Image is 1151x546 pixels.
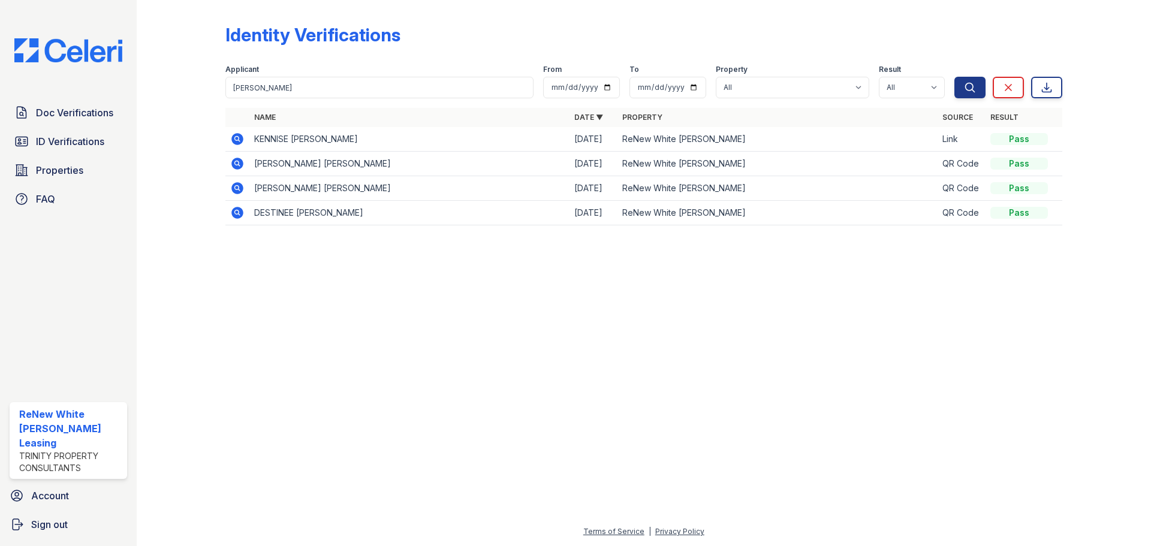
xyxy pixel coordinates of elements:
[10,129,127,153] a: ID Verifications
[36,134,104,149] span: ID Verifications
[938,176,986,201] td: QR Code
[225,65,259,74] label: Applicant
[716,65,748,74] label: Property
[938,201,986,225] td: QR Code
[249,152,570,176] td: [PERSON_NAME] [PERSON_NAME]
[942,113,973,122] a: Source
[617,152,938,176] td: ReNew White [PERSON_NAME]
[622,113,662,122] a: Property
[10,101,127,125] a: Doc Verifications
[990,207,1048,219] div: Pass
[990,158,1048,170] div: Pass
[10,187,127,211] a: FAQ
[570,127,617,152] td: [DATE]
[583,527,644,536] a: Terms of Service
[990,133,1048,145] div: Pass
[570,152,617,176] td: [DATE]
[10,158,127,182] a: Properties
[879,65,901,74] label: Result
[249,127,570,152] td: KENNISE [PERSON_NAME]
[31,517,68,532] span: Sign out
[19,450,122,474] div: Trinity Property Consultants
[36,105,113,120] span: Doc Verifications
[617,176,938,201] td: ReNew White [PERSON_NAME]
[574,113,603,122] a: Date ▼
[649,527,651,536] div: |
[570,176,617,201] td: [DATE]
[254,113,276,122] a: Name
[570,201,617,225] td: [DATE]
[5,38,132,62] img: CE_Logo_Blue-a8612792a0a2168367f1c8372b55b34899dd931a85d93a1a3d3e32e68fde9ad4.png
[543,65,562,74] label: From
[617,201,938,225] td: ReNew White [PERSON_NAME]
[36,192,55,206] span: FAQ
[938,152,986,176] td: QR Code
[990,182,1048,194] div: Pass
[938,127,986,152] td: Link
[225,77,534,98] input: Search by name or phone number
[19,407,122,450] div: ReNew White [PERSON_NAME] Leasing
[31,488,69,503] span: Account
[5,484,132,508] a: Account
[990,113,1019,122] a: Result
[617,127,938,152] td: ReNew White [PERSON_NAME]
[36,163,83,177] span: Properties
[629,65,639,74] label: To
[225,24,400,46] div: Identity Verifications
[655,527,704,536] a: Privacy Policy
[5,512,132,536] a: Sign out
[249,176,570,201] td: [PERSON_NAME] [PERSON_NAME]
[249,201,570,225] td: DESTINEE [PERSON_NAME]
